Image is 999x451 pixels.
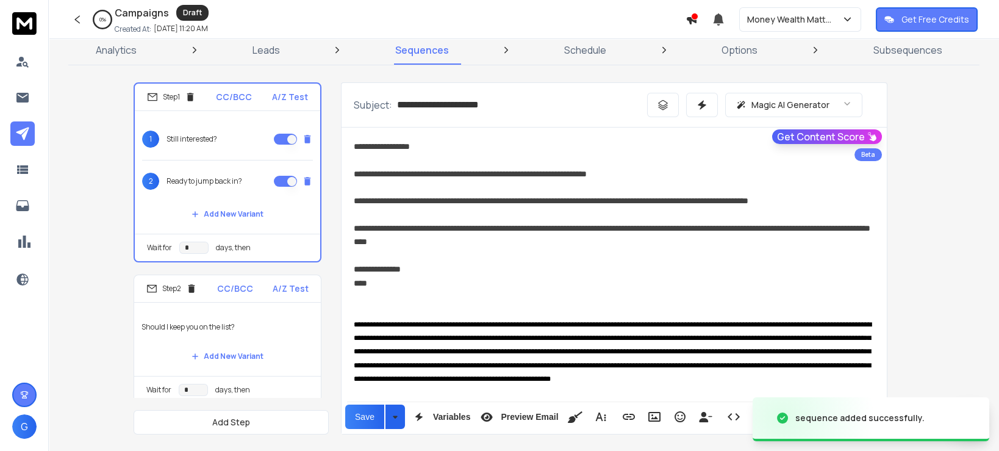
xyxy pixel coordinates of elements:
[557,35,614,65] a: Schedule
[182,344,273,369] button: Add New Variant
[345,405,384,429] button: Save
[167,134,217,144] p: Still interested?
[134,410,329,435] button: Add Step
[722,43,757,57] p: Options
[115,24,151,34] p: Created At:
[589,405,612,429] button: More Text
[12,414,37,439] button: G
[215,385,250,395] p: days, then
[216,243,251,253] p: days, then
[498,412,560,422] span: Preview Email
[147,243,172,253] p: Wait for
[617,405,640,429] button: Insert Link (Ctrl+K)
[876,7,978,32] button: Get Free Credits
[747,13,842,26] p: Money Wealth Matters
[388,35,456,65] a: Sequences
[431,412,473,422] span: Variables
[273,283,309,295] p: A/Z Test
[643,405,666,429] button: Insert Image (Ctrl+P)
[245,35,287,65] a: Leads
[134,275,321,404] li: Step2CC/BCCA/Z TestShould I keep you on the list?Add New VariantWait fordays, then
[154,24,208,34] p: [DATE] 11:20 AM
[854,148,882,161] div: Beta
[147,92,196,103] div: Step 1
[115,5,169,20] h1: Campaigns
[668,405,692,429] button: Emoticons
[395,43,449,57] p: Sequences
[772,129,882,144] button: Get Content Score
[795,412,925,424] div: sequence added successfully.
[901,13,969,26] p: Get Free Credits
[217,283,253,295] p: CC/BCC
[407,405,473,429] button: Variables
[722,405,745,429] button: Code View
[714,35,765,65] a: Options
[252,43,280,57] p: Leads
[142,131,159,148] span: 1
[475,405,560,429] button: Preview Email
[141,310,313,344] p: Should I keep you on the list?
[216,91,252,103] p: CC/BCC
[354,98,392,112] p: Subject:
[694,405,717,429] button: Insert Unsubscribe Link
[182,202,273,226] button: Add New Variant
[146,283,197,294] div: Step 2
[96,43,137,57] p: Analytics
[176,5,209,21] div: Draft
[725,93,862,117] button: Magic AI Generator
[99,16,106,23] p: 0 %
[142,173,159,190] span: 2
[873,43,942,57] p: Subsequences
[146,385,171,395] p: Wait for
[866,35,950,65] a: Subsequences
[167,176,242,186] p: Ready to jump back in?
[751,99,829,111] p: Magic AI Generator
[88,35,144,65] a: Analytics
[134,82,321,262] li: Step1CC/BCCA/Z Test1Still interested?2Ready to jump back in?Add New VariantWait fordays, then
[564,405,587,429] button: Clean HTML
[272,91,308,103] p: A/Z Test
[564,43,606,57] p: Schedule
